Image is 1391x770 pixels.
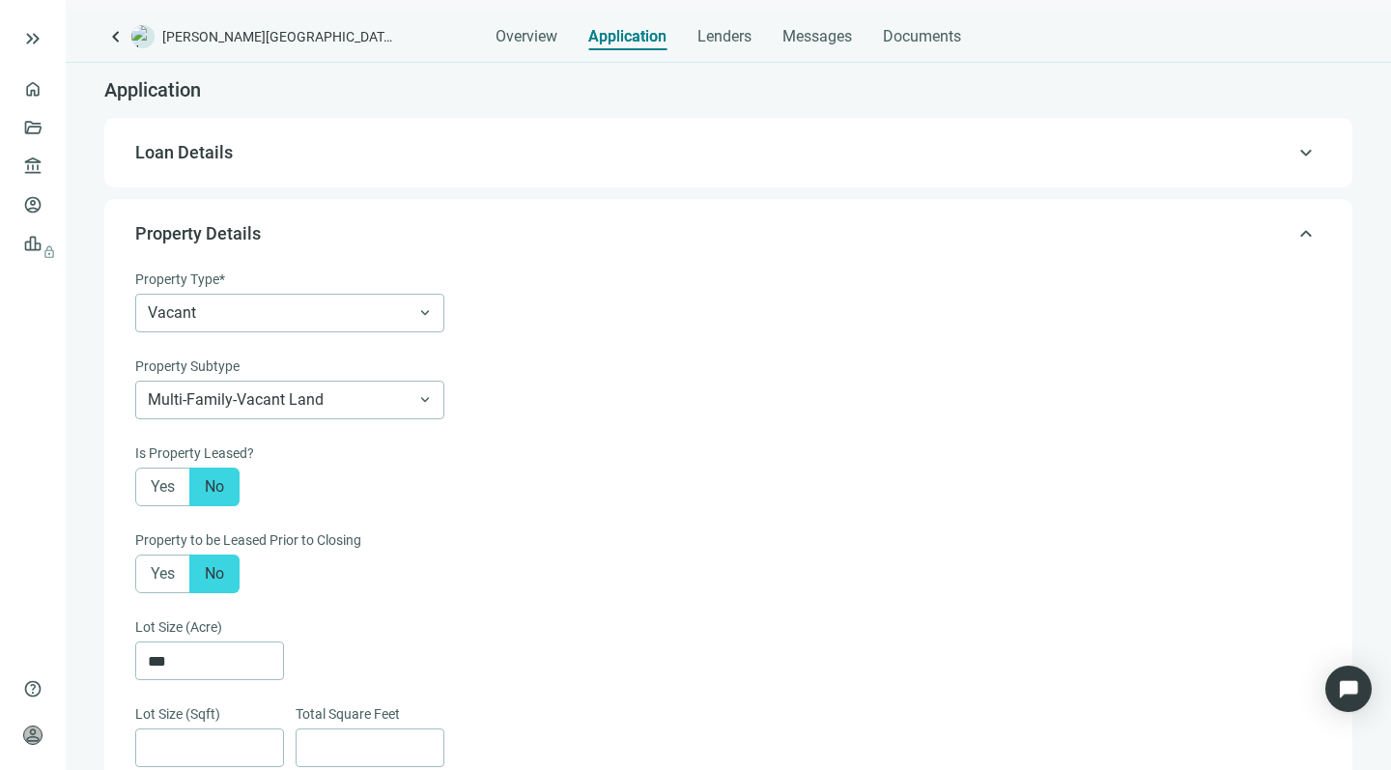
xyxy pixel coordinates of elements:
[148,295,432,331] span: Vacant
[205,477,224,496] span: No
[131,25,155,48] img: deal-logo
[135,269,225,290] span: Property Type*
[135,356,240,377] span: Property Subtype
[135,616,222,638] span: Lot Size (Acre)
[588,27,667,46] span: Application
[496,27,557,46] span: Overview
[151,477,175,496] span: Yes
[148,382,432,418] span: Multi-Family-Vacant Land
[162,27,394,46] span: [PERSON_NAME][GEOGRAPHIC_DATA][US_STATE]
[104,25,128,48] a: keyboard_arrow_left
[135,529,361,551] span: Property to be Leased Prior to Closing
[1325,666,1372,712] div: Open Intercom Messenger
[135,223,261,243] span: Property Details
[205,564,224,583] span: No
[697,27,752,46] span: Lenders
[21,27,44,50] button: keyboard_double_arrow_right
[104,78,201,101] span: Application
[135,142,233,162] span: Loan Details
[135,442,254,464] span: Is Property Leased?
[782,27,852,45] span: Messages
[23,726,43,745] span: person
[23,679,43,699] span: help
[883,27,961,46] span: Documents
[151,564,175,583] span: Yes
[135,703,220,725] span: Lot Size (Sqft)
[296,703,400,725] span: Total Square Feet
